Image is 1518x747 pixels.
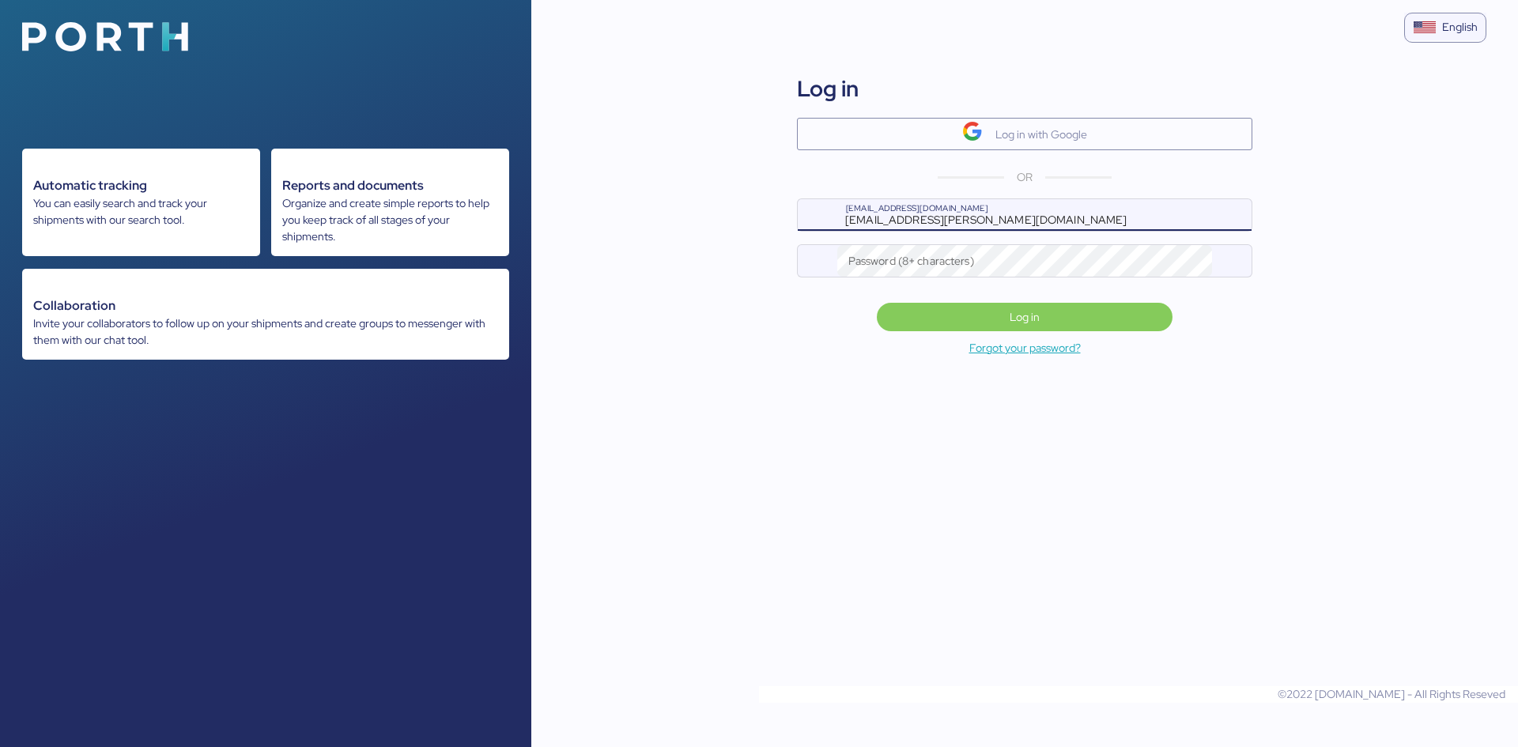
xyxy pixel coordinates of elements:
div: Automatic tracking [33,176,249,195]
input: Password (8+ characters) [837,245,1213,277]
input: name@company.com [837,199,1252,231]
span: OR [1017,169,1033,186]
div: Organize and create simple reports to help you keep track of all stages of your shipments. [282,195,498,245]
button: Log in with Google [797,118,1252,150]
div: Log in with Google [995,125,1087,144]
button: Log in [877,303,1172,331]
a: Forgot your password? [531,338,1518,357]
div: Collaboration [33,296,498,315]
span: Log in [1010,307,1040,326]
div: Log in [797,72,859,105]
div: Invite your collaborators to follow up on your shipments and create groups to messenger with them... [33,315,498,349]
div: You can easily search and track your shipments with our search tool. [33,195,249,228]
div: Reports and documents [282,176,498,195]
div: English [1442,19,1478,36]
